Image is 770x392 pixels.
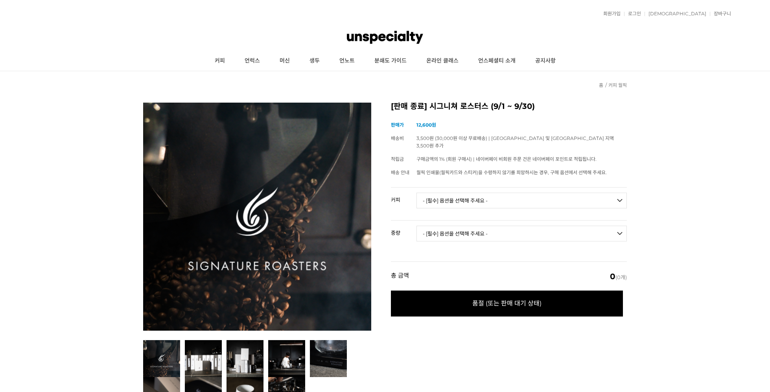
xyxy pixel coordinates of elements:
span: 구매금액의 1% (회원 구매시) | 네이버페이 비회원 주문 건은 네이버페이 포인트로 적립됩니다. [416,156,597,162]
span: 품절 (또는 판매 대기 상태) [391,291,623,317]
strong: 12,600원 [416,122,436,128]
a: 생두 [300,51,330,71]
a: 공지사항 [525,51,566,71]
strong: 총 금액 [391,272,409,280]
a: 커피 [205,51,235,71]
span: 월픽 인쇄물(월픽카드와 스티커)을 수령하지 않기를 희망하시는 경우, 구매 옵션에서 선택해 주세요. [416,169,607,175]
a: [DEMOGRAPHIC_DATA] [645,11,706,16]
span: 배송 안내 [391,169,409,175]
span: 판매가 [391,122,404,128]
th: 중량 [391,221,416,239]
a: 분쇄도 가이드 [365,51,416,71]
th: 커피 [391,188,416,206]
span: 3,500원 (30,000원 이상 무료배송) | [GEOGRAPHIC_DATA] 및 [GEOGRAPHIC_DATA] 지역 3,500원 추가 [416,135,614,149]
a: 언럭스 [235,51,270,71]
span: 적립금 [391,156,404,162]
a: 회원가입 [599,11,621,16]
a: 홈 [599,82,603,88]
a: 로그인 [624,11,641,16]
h2: [판매 종료] 시그니쳐 로스터스 (9/1 ~ 9/30) [391,103,627,110]
a: 언스페셜티 소개 [468,51,525,71]
em: 0 [610,272,615,281]
a: 언노트 [330,51,365,71]
span: 배송비 [391,135,404,141]
a: 머신 [270,51,300,71]
a: 커피 월픽 [608,82,627,88]
img: 언스페셜티 몰 [347,26,423,49]
a: 장바구니 [710,11,731,16]
span: (0개) [610,272,627,280]
a: 온라인 클래스 [416,51,468,71]
img: [판매 종료] 시그니쳐 로스터스 (9/1 ~ 9/30) [143,103,371,331]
